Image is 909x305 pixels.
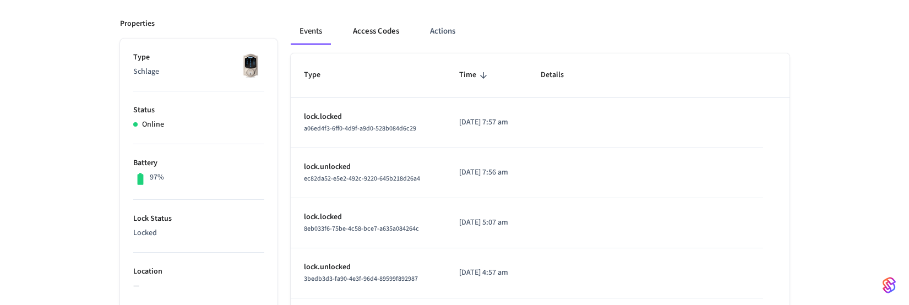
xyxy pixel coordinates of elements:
img: SeamLogoGradient.69752ec5.svg [883,276,896,294]
p: — [133,280,264,292]
p: Battery [133,157,264,169]
p: lock.unlocked [304,262,433,273]
p: Online [142,119,164,130]
div: ant example [291,18,790,45]
p: lock.unlocked [304,161,433,173]
button: Actions [421,18,464,45]
span: 3bedb3d3-fa90-4e3f-96d4-89599f892987 [304,274,418,284]
button: Events [291,18,331,45]
button: Access Codes [344,18,408,45]
p: lock.locked [304,111,433,123]
span: 8eb033f6-75be-4c58-bce7-a635a084264c [304,224,419,233]
p: Status [133,105,264,116]
span: Details [541,67,578,84]
span: a06ed4f3-6ff0-4d9f-a9d0-528b084d6c29 [304,124,416,133]
p: [DATE] 4:57 am [459,267,515,279]
span: Time [459,67,491,84]
span: ec82da52-e5e2-492c-9220-645b218d26a4 [304,174,420,183]
span: Type [304,67,335,84]
p: Location [133,266,264,277]
p: Lock Status [133,213,264,225]
p: Type [133,52,264,63]
p: Properties [120,18,155,30]
p: [DATE] 7:57 am [459,117,515,128]
p: 97% [150,172,164,183]
p: [DATE] 7:56 am [459,167,515,178]
p: [DATE] 5:07 am [459,217,515,228]
p: Schlage [133,66,264,78]
img: Schlage Sense Smart Deadbolt with Camelot Trim, Front [237,52,264,79]
p: lock.locked [304,211,433,223]
p: Locked [133,227,264,239]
